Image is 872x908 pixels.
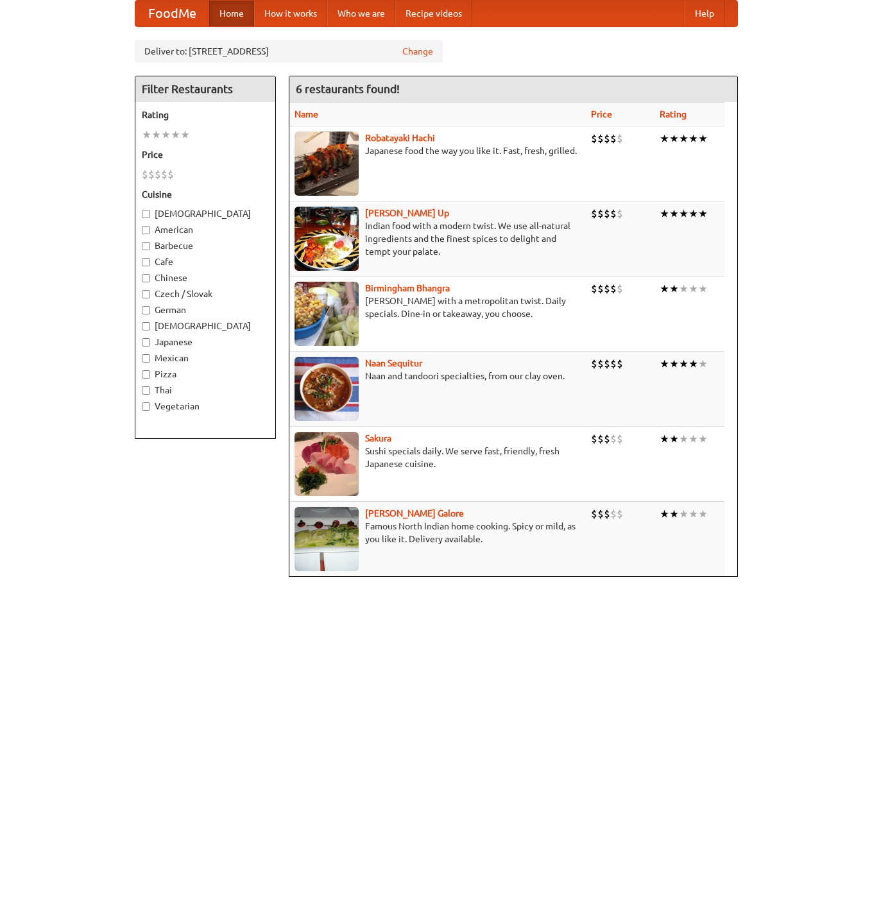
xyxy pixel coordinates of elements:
[142,304,269,316] label: German
[597,282,604,296] li: $
[142,320,269,332] label: [DEMOGRAPHIC_DATA]
[209,1,254,26] a: Home
[617,507,623,521] li: $
[402,45,433,58] a: Change
[142,210,150,218] input: [DEMOGRAPHIC_DATA]
[142,402,150,411] input: Vegetarian
[591,109,612,119] a: Price
[688,432,698,446] li: ★
[597,432,604,446] li: $
[688,132,698,146] li: ★
[142,368,269,381] label: Pizza
[617,282,623,296] li: $
[698,282,708,296] li: ★
[617,357,623,371] li: $
[617,432,623,446] li: $
[295,507,359,571] img: currygalore.jpg
[669,207,679,221] li: ★
[698,132,708,146] li: ★
[669,132,679,146] li: ★
[365,508,464,518] b: [PERSON_NAME] Galore
[610,207,617,221] li: $
[395,1,472,26] a: Recipe videos
[135,40,443,63] div: Deliver to: [STREET_ADDRESS]
[679,207,688,221] li: ★
[365,133,435,143] a: Robatayaki Hachi
[295,445,581,470] p: Sushi specials daily. We serve fast, friendly, fresh Japanese cuisine.
[142,271,269,284] label: Chinese
[142,306,150,314] input: German
[142,400,269,413] label: Vegetarian
[679,282,688,296] li: ★
[327,1,395,26] a: Who we are
[295,282,359,346] img: bhangra.jpg
[698,432,708,446] li: ★
[669,282,679,296] li: ★
[151,128,161,142] li: ★
[591,132,597,146] li: $
[591,207,597,221] li: $
[604,507,610,521] li: $
[660,207,669,221] li: ★
[679,507,688,521] li: ★
[669,507,679,521] li: ★
[142,108,269,121] h5: Rating
[660,432,669,446] li: ★
[142,242,150,250] input: Barbecue
[604,282,610,296] li: $
[295,370,581,382] p: Naan and tandoori specialties, from our clay oven.
[591,507,597,521] li: $
[669,357,679,371] li: ★
[142,188,269,201] h5: Cuisine
[142,223,269,236] label: American
[295,357,359,421] img: naansequitur.jpg
[679,432,688,446] li: ★
[295,207,359,271] img: curryup.jpg
[669,432,679,446] li: ★
[161,167,167,182] li: $
[685,1,724,26] a: Help
[660,507,669,521] li: ★
[688,507,698,521] li: ★
[142,386,150,395] input: Thai
[142,239,269,252] label: Barbecue
[142,207,269,220] label: [DEMOGRAPHIC_DATA]
[698,207,708,221] li: ★
[142,322,150,330] input: [DEMOGRAPHIC_DATA]
[365,358,422,368] a: Naan Sequitur
[679,132,688,146] li: ★
[142,226,150,234] input: American
[591,432,597,446] li: $
[604,132,610,146] li: $
[142,258,150,266] input: Cafe
[142,384,269,397] label: Thai
[296,83,400,95] ng-pluralize: 6 restaurants found!
[142,287,269,300] label: Czech / Slovak
[365,208,449,218] a: [PERSON_NAME] Up
[660,109,687,119] a: Rating
[171,128,180,142] li: ★
[591,282,597,296] li: $
[167,167,174,182] li: $
[142,290,150,298] input: Czech / Slovak
[597,507,604,521] li: $
[142,148,269,161] h5: Price
[597,357,604,371] li: $
[295,132,359,196] img: robatayaki.jpg
[660,282,669,296] li: ★
[688,282,698,296] li: ★
[610,432,617,446] li: $
[142,167,148,182] li: $
[610,507,617,521] li: $
[254,1,327,26] a: How it works
[597,207,604,221] li: $
[660,132,669,146] li: ★
[295,520,581,545] p: Famous North Indian home cooking. Spicy or mild, as you like it. Delivery available.
[604,357,610,371] li: $
[135,1,209,26] a: FoodMe
[597,132,604,146] li: $
[295,144,581,157] p: Japanese food the way you like it. Fast, fresh, grilled.
[148,167,155,182] li: $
